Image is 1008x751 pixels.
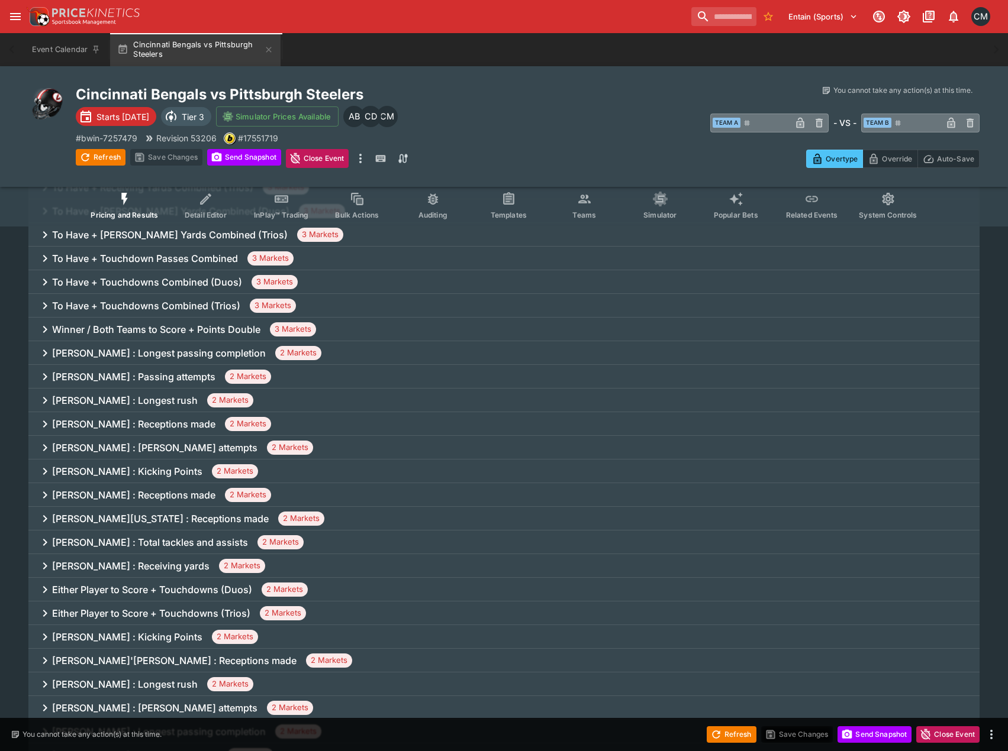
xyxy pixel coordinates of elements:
h6: [PERSON_NAME][US_STATE] : Receptions made [52,513,269,525]
img: bwin.png [224,133,235,144]
span: 2 Markets [225,489,271,501]
h6: [PERSON_NAME] : Kicking Points [52,465,202,478]
p: Auto-Save [937,153,974,165]
div: Event type filters [81,184,926,226]
input: search [691,7,756,26]
h6: [PERSON_NAME] : Kicking Points [52,631,202,643]
span: 2 Markets [225,371,271,383]
h6: [PERSON_NAME] : Receptions made [52,489,215,501]
h6: Winner / Both Teams to Score + Points Double [52,323,260,336]
h6: [PERSON_NAME] : Total tackles and assists [52,536,248,549]
span: 3 Markets [252,276,298,288]
h6: [PERSON_NAME]'[PERSON_NAME] : Receptions made [52,655,297,667]
span: 2 Markets [260,607,306,619]
p: Revision 53206 [156,132,217,144]
p: Overtype [826,153,858,165]
h6: [PERSON_NAME] : [PERSON_NAME] attempts [52,442,257,454]
div: Cameron Duffy [360,106,381,127]
span: Detail Editor [185,211,227,219]
button: Refresh [76,149,125,166]
span: 2 Markets [219,560,265,572]
h6: Either Player to Score + Touchdowns (Duos) [52,584,252,596]
span: 2 Markets [262,584,308,595]
button: Refresh [707,726,756,743]
button: Notifications [943,6,964,27]
span: 2 Markets [212,631,258,643]
button: No Bookmarks [759,7,778,26]
span: Auditing [418,211,447,219]
span: 3 Markets [250,300,296,312]
p: You cannot take any action(s) at this time. [833,85,972,96]
span: Related Events [786,211,838,219]
span: 3 Markets [247,253,294,264]
span: 2 Markets [225,418,271,430]
h6: [PERSON_NAME] : Longest rush [52,394,198,407]
button: Toggle light/dark mode [893,6,914,27]
div: Alex Bothe [343,106,365,127]
button: Close Event [916,726,980,743]
span: Team B [864,118,891,128]
p: Starts [DATE] [96,111,149,123]
span: Teams [572,211,596,219]
p: You cannot take any action(s) at this time. [22,729,162,740]
h6: [PERSON_NAME] : [PERSON_NAME] attempts [52,702,257,714]
h6: [PERSON_NAME] : Longest rush [52,678,198,691]
img: Sportsbook Management [52,20,116,25]
p: Copy To Clipboard [238,132,278,144]
div: Cameron Matheson [376,106,398,127]
img: PriceKinetics Logo [26,5,50,28]
h2: Copy To Clipboard [76,85,528,103]
span: Simulator [643,211,677,219]
span: 2 Markets [257,536,304,548]
span: 2 Markets [207,678,253,690]
button: Connected to PK [868,6,890,27]
span: Templates [491,211,527,219]
span: InPlay™ Trading [254,211,308,219]
button: Simulator Prices Available [216,106,339,127]
h6: [PERSON_NAME] : Passing attempts [52,371,215,383]
h6: [PERSON_NAME] : Receiving yards [52,560,210,572]
button: Close Event [286,149,349,168]
button: more [984,727,999,742]
p: Override [882,153,912,165]
button: open drawer [5,6,26,27]
button: Send Snapshot [207,149,281,166]
p: Tier 3 [182,111,204,123]
h6: Either Player to Score + Touchdowns (Trios) [52,607,250,620]
button: Event Calendar [25,33,108,66]
span: 3 Markets [297,229,343,241]
span: Team A [713,118,740,128]
button: Send Snapshot [838,726,912,743]
span: 2 Markets [212,465,258,477]
span: Pricing and Results [91,211,158,219]
h6: To Have + Touchdowns Combined (Duos) [52,276,242,289]
div: Cameron Matheson [971,7,990,26]
button: Cincinnati Bengals vs Pittsburgh Steelers [110,33,281,66]
h6: To Have + Touchdowns Combined (Trios) [52,300,240,312]
img: PriceKinetics [52,8,140,17]
span: 2 Markets [306,655,352,666]
h6: - VS - [833,116,856,129]
span: 2 Markets [278,513,324,525]
span: Bulk Actions [335,211,379,219]
button: Documentation [918,6,939,27]
span: System Controls [859,211,917,219]
button: Override [862,150,917,168]
span: 2 Markets [207,394,253,406]
span: 2 Markets [275,347,321,359]
span: 2 Markets [267,442,313,454]
button: more [353,149,368,168]
button: Cameron Matheson [968,4,994,30]
button: Auto-Save [917,150,980,168]
button: Overtype [806,150,863,168]
span: 3 Markets [270,323,316,335]
h6: To Have + Touchdown Passes Combined [52,253,238,265]
h6: [PERSON_NAME] : Longest passing completion [52,347,266,360]
div: Start From [806,150,980,168]
p: Copy To Clipboard [76,132,137,144]
div: bwin [224,132,236,144]
h6: To Have + [PERSON_NAME] Yards Combined (Trios) [52,229,288,241]
span: Popular Bets [714,211,758,219]
img: american_football.png [28,85,66,123]
button: Select Tenant [781,7,865,26]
